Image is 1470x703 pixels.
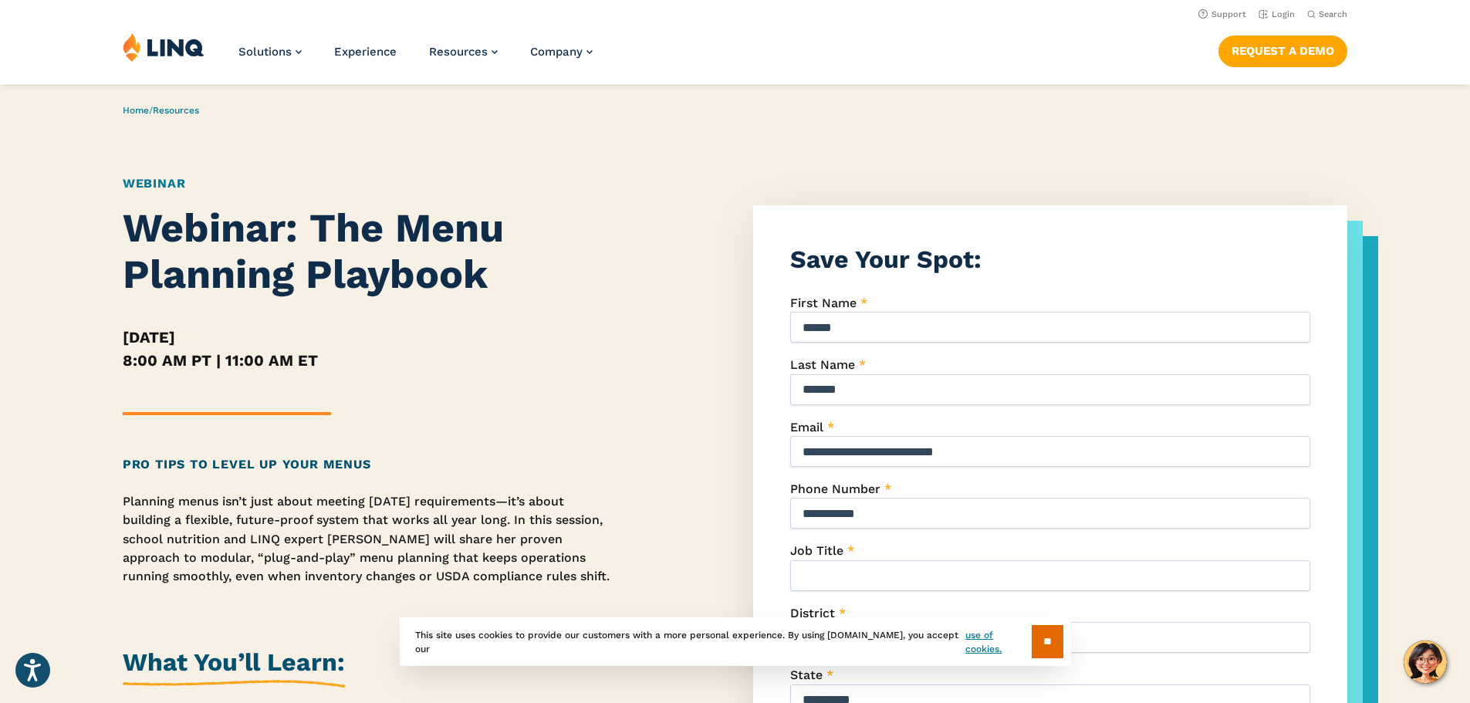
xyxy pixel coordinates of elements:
[1319,9,1347,19] span: Search
[429,45,488,59] span: Resources
[790,357,855,372] span: Last Name
[790,606,835,620] span: District
[1218,32,1347,66] nav: Button Navigation
[123,455,612,474] h2: Pro Tips to Level Up Your Menus
[123,176,186,191] a: Webinar
[790,420,823,434] span: Email
[400,617,1071,666] div: This site uses cookies to provide our customers with a more personal experience. By using [DOMAIN...
[790,482,880,496] span: Phone Number
[790,245,982,274] strong: Save Your Spot:
[153,105,199,116] a: Resources
[123,349,612,372] h5: 8:00 AM PT | 11:00 AM ET
[238,32,593,83] nav: Primary Navigation
[790,543,843,558] span: Job Title
[123,32,204,62] img: LINQ | K‑12 Software
[123,205,612,298] h1: Webinar: The Menu Planning Playbook
[123,105,149,116] a: Home
[530,45,593,59] a: Company
[530,45,583,59] span: Company
[123,492,612,586] p: Planning menus isn’t just about meeting [DATE] requirements—it’s about building a flexible, futur...
[334,45,397,59] a: Experience
[429,45,498,59] a: Resources
[1307,8,1347,20] button: Open Search Bar
[1259,9,1295,19] a: Login
[123,105,199,116] span: /
[1198,9,1246,19] a: Support
[238,45,302,59] a: Solutions
[790,296,857,310] span: First Name
[1218,35,1347,66] a: Request a Demo
[1404,640,1447,684] button: Hello, have a question? Let’s chat.
[123,326,612,349] h5: [DATE]
[238,45,292,59] span: Solutions
[965,628,1031,656] a: use of cookies.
